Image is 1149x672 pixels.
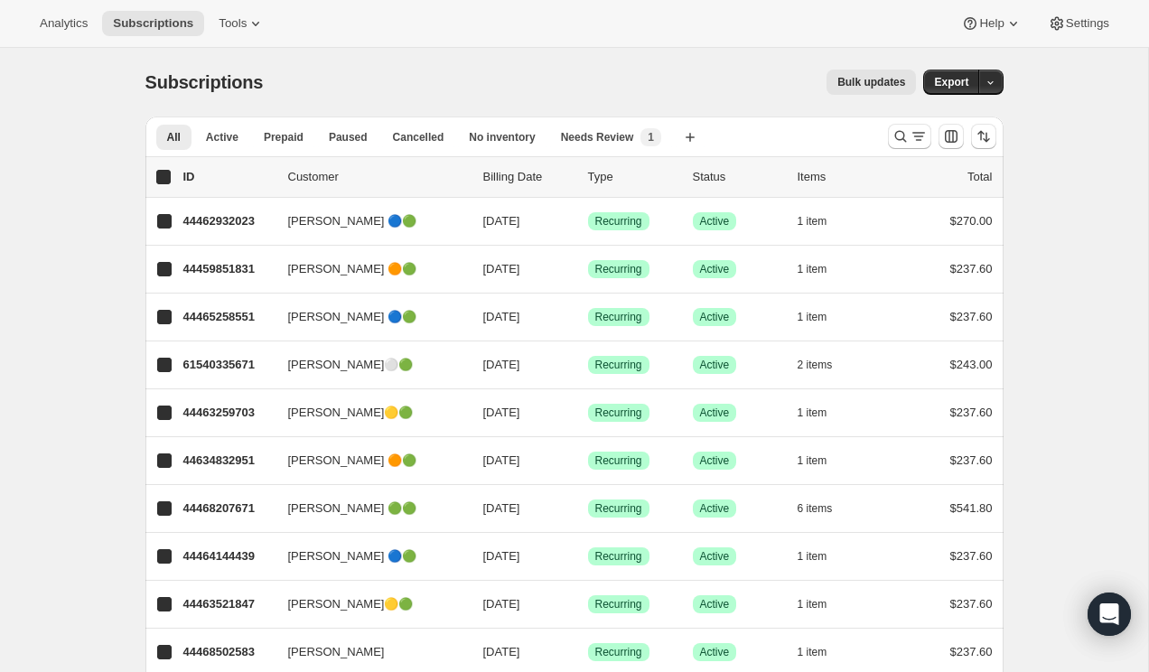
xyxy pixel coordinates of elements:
[206,130,238,145] span: Active
[483,645,520,658] span: [DATE]
[950,310,993,323] span: $237.60
[1088,593,1131,636] div: Open Intercom Messenger
[700,262,730,276] span: Active
[183,452,274,470] p: 44634832951
[798,544,847,569] button: 1 item
[145,72,264,92] span: Subscriptions
[183,595,274,613] p: 44463521847
[798,214,827,229] span: 1 item
[277,255,458,284] button: [PERSON_NAME] 🟠🟢
[950,358,993,371] span: $243.00
[676,125,705,150] button: Create new view
[183,643,274,661] p: 44468502583
[798,304,847,330] button: 1 item
[483,597,520,611] span: [DATE]
[483,214,520,228] span: [DATE]
[798,209,847,234] button: 1 item
[483,310,520,323] span: [DATE]
[827,70,916,95] button: Bulk updates
[561,130,634,145] span: Needs Review
[288,499,417,518] span: [PERSON_NAME] 🟢🟢
[700,406,730,420] span: Active
[167,130,181,145] span: All
[967,168,992,186] p: Total
[595,262,642,276] span: Recurring
[393,130,444,145] span: Cancelled
[595,214,642,229] span: Recurring
[288,212,417,230] span: [PERSON_NAME] 🔵🟢
[183,209,993,234] div: 44462932023[PERSON_NAME] 🔵🟢[DATE]SuccessRecurringSuccessActive1 item$270.00
[888,124,931,149] button: Search and filter results
[700,310,730,324] span: Active
[798,645,827,659] span: 1 item
[837,75,905,89] span: Bulk updates
[113,16,193,31] span: Subscriptions
[950,453,993,467] span: $237.60
[183,639,993,665] div: 44468502583[PERSON_NAME][DATE]SuccessRecurringSuccessActive1 item$237.60
[700,501,730,516] span: Active
[277,398,458,427] button: [PERSON_NAME]🟡🟢
[277,638,458,667] button: [PERSON_NAME]
[288,168,469,186] p: Customer
[277,494,458,523] button: [PERSON_NAME] 🟢🟢
[971,124,996,149] button: Sort the results
[798,257,847,282] button: 1 item
[183,404,274,422] p: 44463259703
[483,168,574,186] p: Billing Date
[588,168,678,186] div: Type
[219,16,247,31] span: Tools
[29,11,98,36] button: Analytics
[595,549,642,564] span: Recurring
[277,303,458,331] button: [PERSON_NAME] 🔵🟢
[183,168,993,186] div: IDCustomerBilling DateTypeStatusItemsTotal
[264,130,304,145] span: Prepaid
[288,356,414,374] span: [PERSON_NAME]⚪🟢
[950,645,993,658] span: $237.60
[183,544,993,569] div: 44464144439[PERSON_NAME] 🔵🟢[DATE]SuccessRecurringSuccessActive1 item$237.60
[798,592,847,617] button: 1 item
[277,207,458,236] button: [PERSON_NAME] 🔵🟢
[40,16,88,31] span: Analytics
[798,597,827,611] span: 1 item
[183,547,274,565] p: 44464144439
[798,448,847,473] button: 1 item
[798,501,833,516] span: 6 items
[483,549,520,563] span: [DATE]
[798,352,853,378] button: 2 items
[798,358,833,372] span: 2 items
[939,124,964,149] button: Customize table column order and visibility
[934,75,968,89] span: Export
[183,257,993,282] div: 44459851831[PERSON_NAME] 🟠🟢[DATE]SuccessRecurringSuccessActive1 item$237.60
[950,214,993,228] span: $270.00
[798,453,827,468] span: 1 item
[102,11,204,36] button: Subscriptions
[208,11,276,36] button: Tools
[183,400,993,425] div: 44463259703[PERSON_NAME]🟡🟢[DATE]SuccessRecurringSuccessActive1 item$237.60
[183,308,274,326] p: 44465258551
[183,448,993,473] div: 44634832951[PERSON_NAME] 🟠🟢[DATE]SuccessRecurringSuccessActive1 item$237.60
[595,501,642,516] span: Recurring
[595,358,642,372] span: Recurring
[700,597,730,611] span: Active
[595,453,642,468] span: Recurring
[923,70,979,95] button: Export
[595,645,642,659] span: Recurring
[483,406,520,419] span: [DATE]
[1037,11,1120,36] button: Settings
[798,639,847,665] button: 1 item
[183,352,993,378] div: 61540335671[PERSON_NAME]⚪🟢[DATE]SuccessRecurringSuccessActive2 items$243.00
[277,590,458,619] button: [PERSON_NAME]🟡🟢
[700,358,730,372] span: Active
[183,168,274,186] p: ID
[483,262,520,275] span: [DATE]
[183,304,993,330] div: 44465258551[PERSON_NAME] 🔵🟢[DATE]SuccessRecurringSuccessActive1 item$237.60
[288,308,417,326] span: [PERSON_NAME] 🔵🟢
[979,16,1004,31] span: Help
[288,260,417,278] span: [PERSON_NAME] 🟠🟢
[183,212,274,230] p: 44462932023
[288,595,414,613] span: [PERSON_NAME]🟡🟢
[700,453,730,468] span: Active
[483,453,520,467] span: [DATE]
[483,501,520,515] span: [DATE]
[288,404,414,422] span: [PERSON_NAME]🟡🟢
